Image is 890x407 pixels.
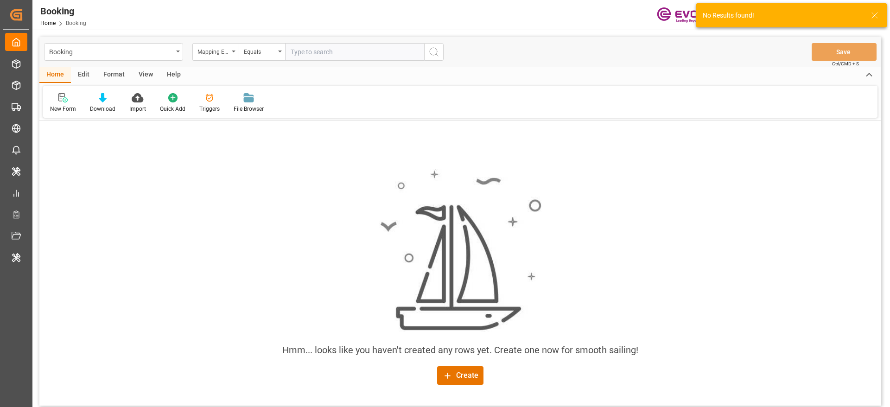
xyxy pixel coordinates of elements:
button: Create [437,366,483,385]
div: Format [96,67,132,83]
button: open menu [192,43,239,61]
div: New Form [50,105,76,113]
button: Save [812,43,877,61]
div: Booking [49,45,173,57]
img: smooth_sailing.jpeg [379,169,541,332]
div: No Results found! [703,11,862,20]
div: Help [160,67,188,83]
div: Import [129,105,146,113]
a: Home [40,20,56,26]
button: open menu [44,43,183,61]
div: File Browser [234,105,264,113]
div: View [132,67,160,83]
div: Home [39,67,71,83]
div: Triggers [199,105,220,113]
div: Quick Add [160,105,185,113]
div: Mapping Error [197,45,229,56]
span: Ctrl/CMD + S [832,60,859,67]
div: Download [90,105,115,113]
div: Edit [71,67,96,83]
div: Booking [40,4,86,18]
img: Evonik-brand-mark-Deep-Purple-RGB.jpeg_1700498283.jpeg [657,7,717,23]
div: Hmm... looks like you haven't created any rows yet. Create one now for smooth sailing! [282,343,638,357]
div: Create [443,370,478,381]
button: open menu [239,43,285,61]
button: search button [424,43,444,61]
div: Equals [244,45,275,56]
input: Type to search [285,43,424,61]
